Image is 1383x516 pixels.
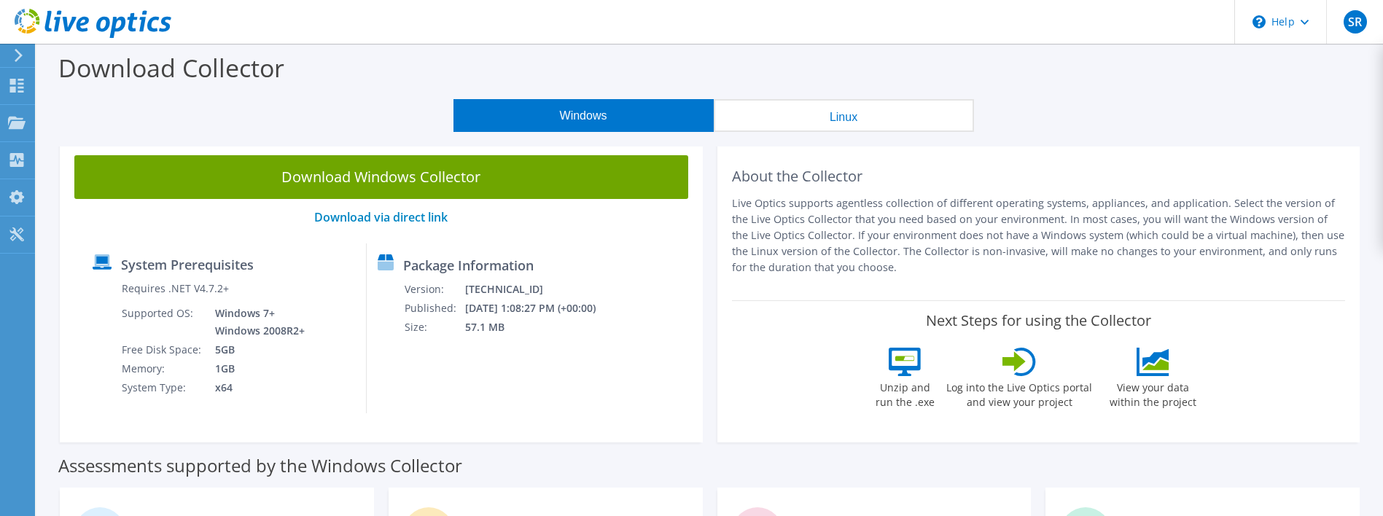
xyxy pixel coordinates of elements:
[204,304,308,340] td: Windows 7+ Windows 2008R2+
[121,359,204,378] td: Memory:
[74,155,688,199] a: Download Windows Collector
[871,376,938,410] label: Unzip and run the .exe
[121,304,204,340] td: Supported OS:
[464,318,615,337] td: 57.1 MB
[121,378,204,397] td: System Type:
[404,299,464,318] td: Published:
[946,376,1093,410] label: Log into the Live Optics portal and view your project
[122,281,229,296] label: Requires .NET V4.7.2+
[732,195,1346,275] p: Live Optics supports agentless collection of different operating systems, appliances, and applica...
[314,209,448,225] a: Download via direct link
[464,280,615,299] td: [TECHNICAL_ID]
[464,299,615,318] td: [DATE] 1:08:27 PM (+00:00)
[714,99,974,132] button: Linux
[1100,376,1205,410] label: View your data within the project
[58,51,284,85] label: Download Collector
[1253,15,1266,28] svg: \n
[121,340,204,359] td: Free Disk Space:
[404,318,464,337] td: Size:
[926,312,1151,329] label: Next Steps for using the Collector
[732,168,1346,185] h2: About the Collector
[121,257,254,272] label: System Prerequisites
[453,99,714,132] button: Windows
[58,458,462,473] label: Assessments supported by the Windows Collector
[204,378,308,397] td: x64
[1344,10,1367,34] span: SR
[403,258,534,273] label: Package Information
[204,359,308,378] td: 1GB
[204,340,308,359] td: 5GB
[404,280,464,299] td: Version:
